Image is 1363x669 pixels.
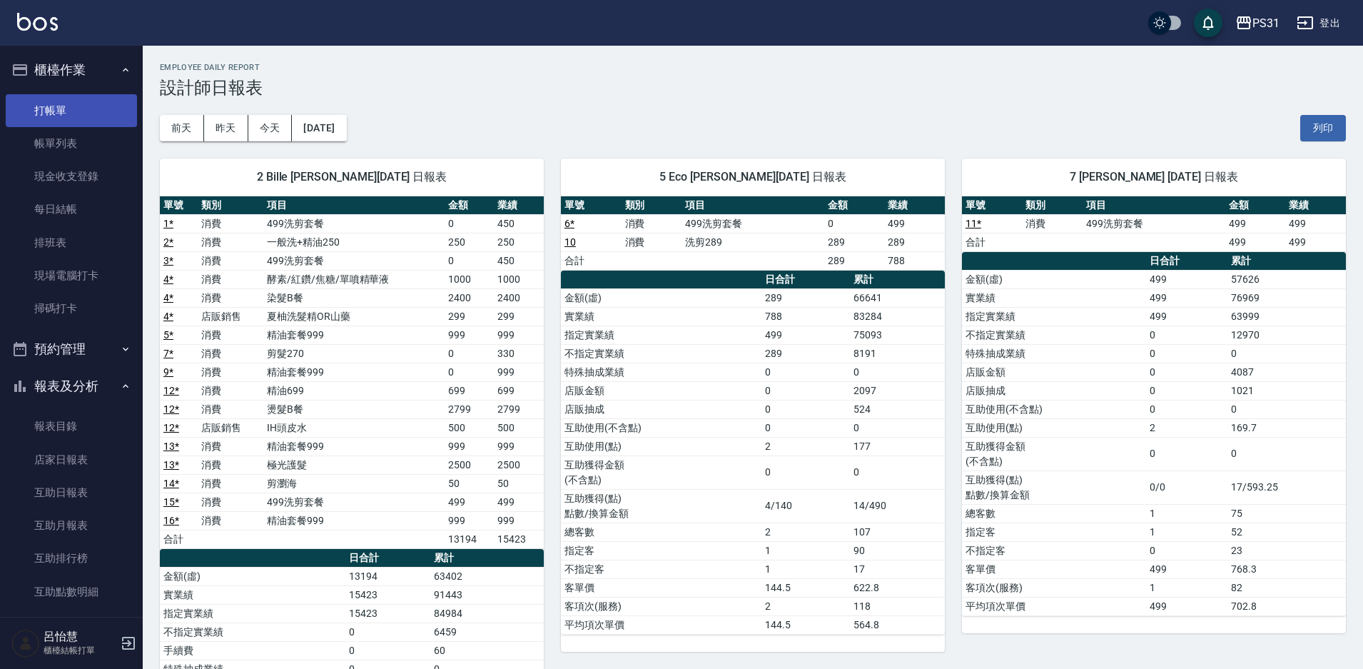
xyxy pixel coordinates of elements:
[494,307,544,326] td: 299
[561,326,761,344] td: 指定實業績
[850,381,945,400] td: 2097
[263,307,445,326] td: 夏柚洗髮精OR山藥
[1083,214,1225,233] td: 499洗剪套餐
[445,400,495,418] td: 2799
[824,196,885,215] th: 金額
[850,560,945,578] td: 17
[445,270,495,288] td: 1000
[198,233,263,251] td: 消費
[850,418,945,437] td: 0
[622,196,682,215] th: 類別
[6,160,137,193] a: 現金收支登錄
[494,400,544,418] td: 2799
[263,511,445,530] td: 精油套餐999
[761,456,850,489] td: 0
[6,193,137,226] a: 每日結帳
[44,630,116,644] h5: 呂怡慧
[1300,115,1346,141] button: 列印
[1146,252,1227,271] th: 日合計
[561,615,761,634] td: 平均項次單價
[1227,578,1346,597] td: 82
[6,94,137,127] a: 打帳單
[1146,504,1227,523] td: 1
[884,233,945,251] td: 289
[1146,597,1227,615] td: 499
[263,437,445,456] td: 精油套餐999
[198,400,263,418] td: 消費
[681,214,824,233] td: 499洗剪套餐
[824,251,885,270] td: 289
[1227,326,1346,344] td: 12970
[6,259,137,292] a: 現場電腦打卡
[1285,233,1346,251] td: 499
[263,493,445,511] td: 499洗剪套餐
[1225,196,1286,215] th: 金額
[561,456,761,489] td: 互助獲得金額 (不含點)
[6,410,137,443] a: 報表目錄
[198,270,263,288] td: 消費
[263,288,445,307] td: 染髮B餐
[578,170,928,184] span: 5 Eco [PERSON_NAME][DATE] 日報表
[850,541,945,560] td: 90
[6,368,137,405] button: 報表及分析
[198,196,263,215] th: 類別
[561,196,945,271] table: a dense table
[962,504,1146,523] td: 總客數
[761,326,850,344] td: 499
[494,326,544,344] td: 999
[850,456,945,489] td: 0
[1227,471,1346,504] td: 17/593.25
[6,127,137,160] a: 帳單列表
[761,523,850,541] td: 2
[1146,270,1227,288] td: 499
[160,78,1346,98] h3: 設計師日報表
[6,226,137,259] a: 排班表
[824,233,885,251] td: 289
[1227,597,1346,615] td: 702.8
[1146,326,1227,344] td: 0
[494,196,544,215] th: 業績
[962,196,1023,215] th: 單號
[494,270,544,288] td: 1000
[160,567,345,585] td: 金額(虛)
[204,115,248,141] button: 昨天
[430,567,544,585] td: 63402
[761,560,850,578] td: 1
[430,623,544,641] td: 6459
[681,196,824,215] th: 項目
[160,63,1346,72] h2: Employee Daily Report
[962,560,1146,578] td: 客單價
[622,233,682,251] td: 消費
[445,418,495,437] td: 500
[1146,523,1227,541] td: 1
[430,585,544,604] td: 91443
[44,644,116,657] p: 櫃檯結帳打單
[1291,10,1346,36] button: 登出
[850,523,945,541] td: 107
[6,575,137,608] a: 互助點數明細
[1227,288,1346,307] td: 76969
[761,400,850,418] td: 0
[445,530,495,548] td: 13194
[198,381,263,400] td: 消費
[177,170,527,184] span: 2 Bille [PERSON_NAME][DATE] 日報表
[198,418,263,437] td: 店販銷售
[1146,471,1227,504] td: 0/0
[160,641,345,660] td: 手續費
[962,233,1023,251] td: 合計
[6,608,137,641] a: 互助業績報表
[494,511,544,530] td: 999
[263,363,445,381] td: 精油套餐999
[345,549,430,568] th: 日合計
[445,456,495,474] td: 2500
[962,326,1146,344] td: 不指定實業績
[445,474,495,493] td: 50
[494,437,544,456] td: 999
[6,509,137,542] a: 互助月報表
[761,271,850,289] th: 日合計
[561,400,761,418] td: 店販抽成
[561,560,761,578] td: 不指定客
[1194,9,1222,37] button: save
[160,585,345,604] td: 實業績
[1285,214,1346,233] td: 499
